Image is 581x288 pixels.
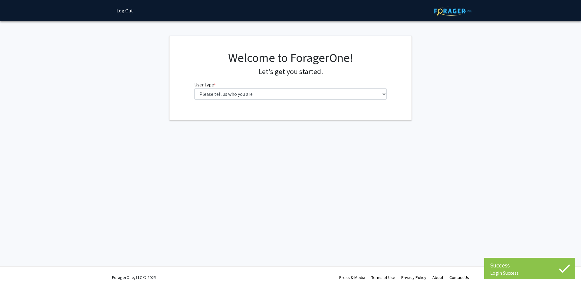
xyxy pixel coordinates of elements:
[432,275,443,280] a: About
[112,267,156,288] div: ForagerOne, LLC © 2025
[371,275,395,280] a: Terms of Use
[401,275,426,280] a: Privacy Policy
[339,275,365,280] a: Press & Media
[449,275,469,280] a: Contact Us
[194,67,387,76] h4: Let's get you started.
[490,270,569,276] div: Login Success
[490,261,569,270] div: Success
[194,81,216,88] label: User type
[194,50,387,65] h1: Welcome to ForagerOne!
[434,6,472,16] img: ForagerOne Logo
